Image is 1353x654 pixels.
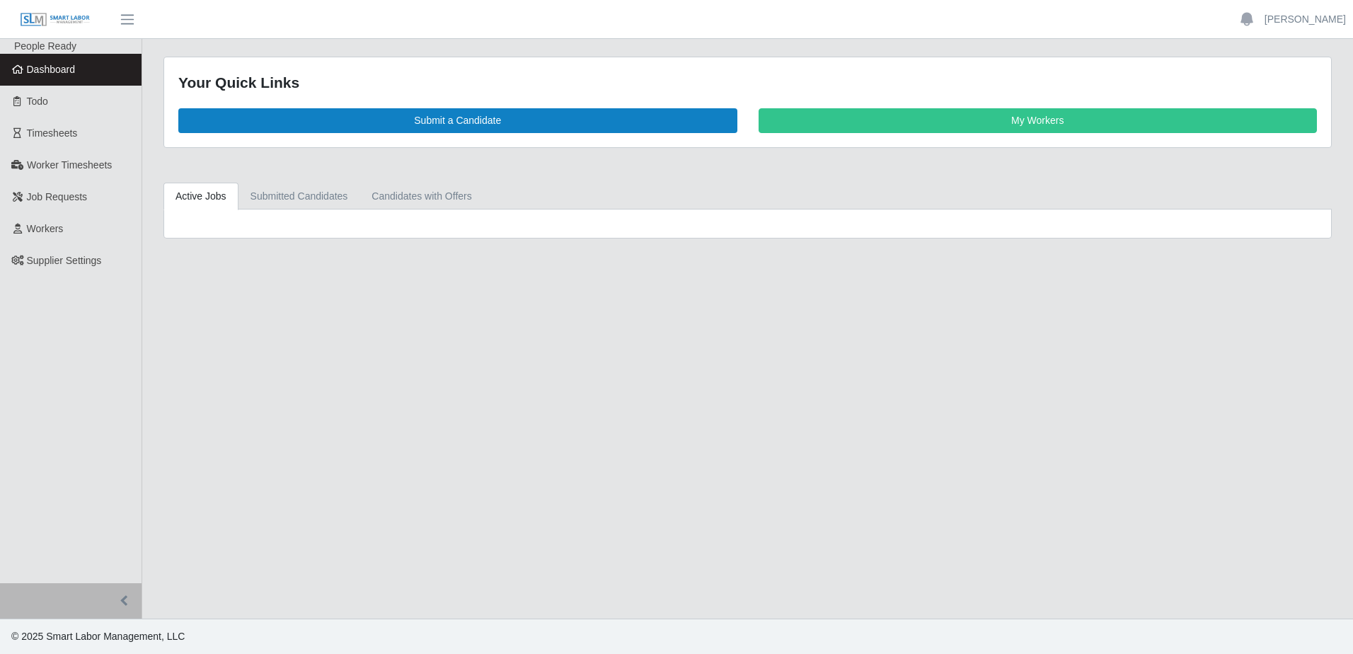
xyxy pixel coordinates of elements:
span: Dashboard [27,64,76,75]
span: Job Requests [27,191,88,202]
span: © 2025 Smart Labor Management, LLC [11,631,185,642]
span: Workers [27,223,64,234]
span: Worker Timesheets [27,159,112,171]
span: Timesheets [27,127,78,139]
a: My Workers [759,108,1318,133]
a: Active Jobs [163,183,238,210]
span: People Ready [14,40,76,52]
div: Your Quick Links [178,71,1317,94]
a: Submit a Candidate [178,108,737,133]
a: Candidates with Offers [359,183,483,210]
span: Todo [27,96,48,107]
a: [PERSON_NAME] [1265,12,1346,27]
a: Submitted Candidates [238,183,360,210]
span: Supplier Settings [27,255,102,266]
img: SLM Logo [20,12,91,28]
